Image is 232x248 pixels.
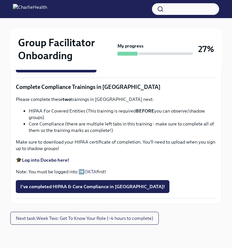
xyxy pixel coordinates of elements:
p: Please complete these trainings in [GEOGRAPHIC_DATA] next: [16,96,216,102]
p: Make sure to download your HIPAA certificate of completion. You'll need to upload when you sign u... [16,139,216,152]
span: I've completed HIPAA & Core Compliance in [GEOGRAPHIC_DATA]! [20,183,165,190]
strong: BEFORE [136,108,154,114]
p: Note: You must be logged into ➡️ first! [16,168,216,175]
a: Log into Docebo here! [22,157,69,163]
button: Next task:Week Two: Get To Know Your Role (~4 hours to complete) [10,212,159,225]
img: CharlieHealth [13,4,47,14]
li: Core Compliance (there are multiple left tabs in this training - make sure to complete all of the... [29,121,216,134]
p: 🎓 [16,157,216,163]
button: I've completed HIPAA & Core Compliance in [GEOGRAPHIC_DATA]! [16,180,169,193]
span: Next task : Week Two: Get To Know Your Role (~4 hours to complete) [16,215,153,221]
li: HIPAA For Covered Entities (This training is required you can observe/shadow groups) [29,108,216,121]
strong: My progress [117,43,144,49]
p: Complete Compliance Trainings in [GEOGRAPHIC_DATA] [16,83,216,91]
h3: 27% [198,43,214,55]
strong: two [63,96,71,102]
h2: Group Facilitator Onboarding [18,36,115,62]
a: OKTA [85,169,96,175]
